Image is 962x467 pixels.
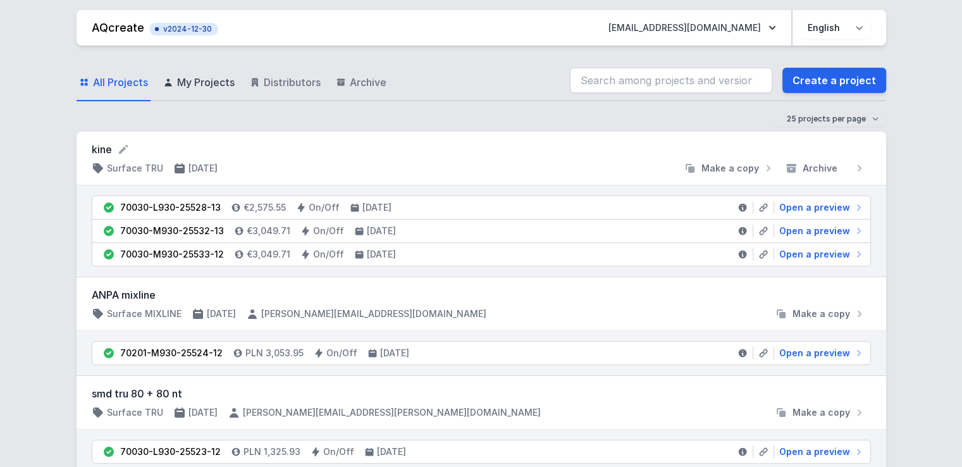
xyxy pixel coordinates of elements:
[177,75,235,90] span: My Projects
[261,308,486,320] h4: [PERSON_NAME][EMAIL_ADDRESS][DOMAIN_NAME]
[774,225,865,237] a: Open a preview
[780,162,871,175] button: Archive
[350,75,386,90] span: Archive
[779,347,850,359] span: Open a preview
[779,201,850,214] span: Open a preview
[774,347,865,359] a: Open a preview
[245,347,304,359] h4: PLN 3,053.95
[367,225,396,237] h4: [DATE]
[149,20,218,35] button: v2024-12-30
[207,308,236,320] h4: [DATE]
[779,225,850,237] span: Open a preview
[377,445,406,458] h4: [DATE]
[774,201,865,214] a: Open a preview
[92,287,871,302] h3: ANPA mixline
[93,75,148,90] span: All Projects
[188,406,218,419] h4: [DATE]
[107,406,163,419] h4: Surface TRU
[77,65,151,101] a: All Projects
[161,65,237,101] a: My Projects
[803,162,837,175] span: Archive
[120,201,221,214] div: 70030-L930-25528-13
[792,308,850,320] span: Make a copy
[774,445,865,458] a: Open a preview
[380,347,409,359] h4: [DATE]
[120,347,223,359] div: 70201-M930-25524-12
[120,225,224,237] div: 70030-M930-25532-13
[188,162,218,175] h4: [DATE]
[247,65,323,101] a: Distributors
[117,143,130,156] button: Rename project
[779,445,850,458] span: Open a preview
[679,162,780,175] button: Make a copy
[107,308,182,320] h4: Surface MIXLINE
[701,162,759,175] span: Make a copy
[247,225,290,237] h4: €3,049.71
[792,406,850,419] span: Make a copy
[92,142,871,157] form: kine
[244,445,300,458] h4: PLN 1,325.93
[92,21,144,34] a: AQcreate
[92,386,871,401] h3: smd tru 80 + 80 nt
[264,75,321,90] span: Distributors
[244,201,286,214] h4: €2,575.55
[779,248,850,261] span: Open a preview
[333,65,389,101] a: Archive
[800,16,871,39] select: Choose language
[313,225,344,237] h4: On/Off
[362,201,392,214] h4: [DATE]
[323,445,354,458] h4: On/Off
[247,248,290,261] h4: €3,049.71
[120,445,221,458] div: 70030-L930-25523-12
[243,406,541,419] h4: [PERSON_NAME][EMAIL_ADDRESS][PERSON_NAME][DOMAIN_NAME]
[313,248,344,261] h4: On/Off
[770,308,871,320] button: Make a copy
[156,24,212,34] span: v2024-12-30
[782,68,886,93] a: Create a project
[367,248,396,261] h4: [DATE]
[309,201,340,214] h4: On/Off
[770,406,871,419] button: Make a copy
[120,248,224,261] div: 70030-M930-25533-12
[326,347,357,359] h4: On/Off
[570,68,772,93] input: Search among projects and versions...
[774,248,865,261] a: Open a preview
[598,16,786,39] button: [EMAIL_ADDRESS][DOMAIN_NAME]
[107,162,163,175] h4: Surface TRU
